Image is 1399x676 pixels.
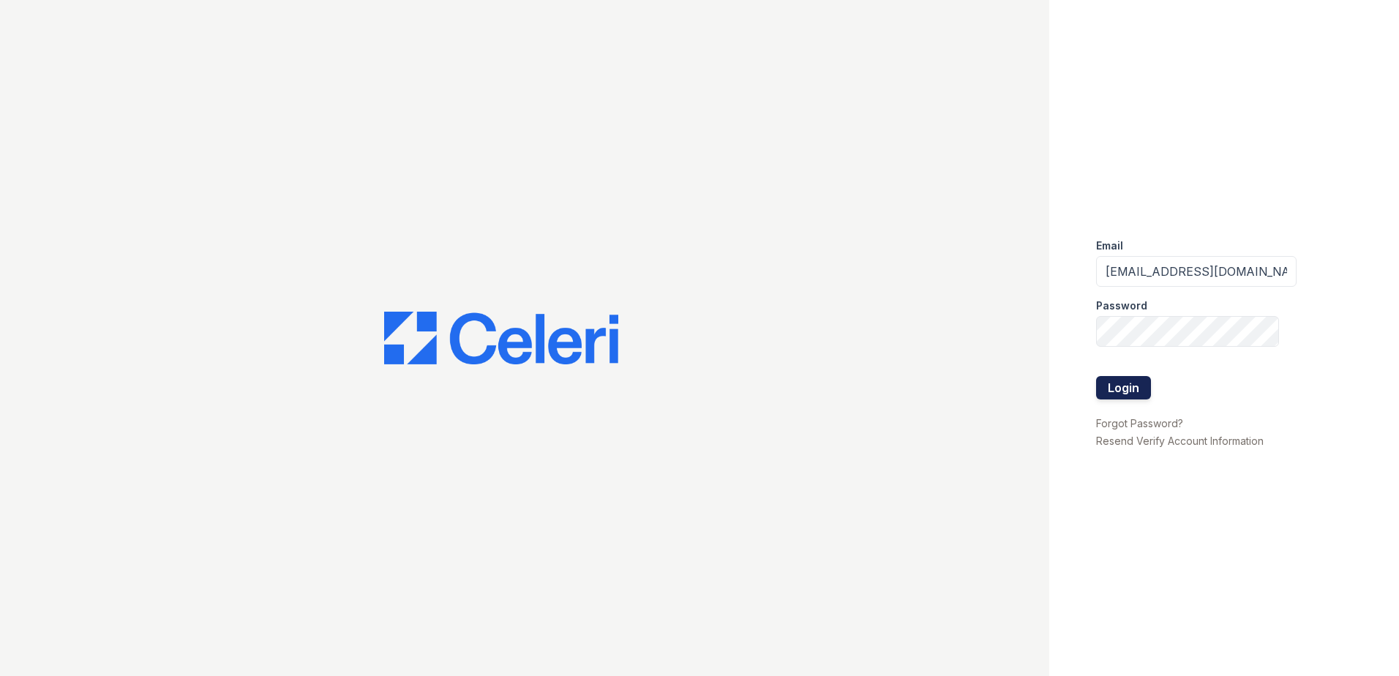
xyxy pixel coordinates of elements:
[1096,435,1264,447] a: Resend Verify Account Information
[1096,417,1183,429] a: Forgot Password?
[1096,298,1147,313] label: Password
[1096,376,1151,399] button: Login
[1096,239,1123,253] label: Email
[384,312,618,364] img: CE_Logo_Blue-a8612792a0a2168367f1c8372b55b34899dd931a85d93a1a3d3e32e68fde9ad4.png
